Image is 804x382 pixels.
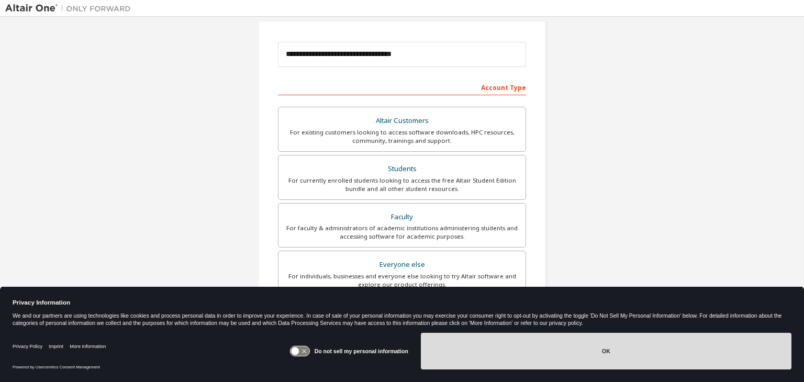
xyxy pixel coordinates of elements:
[285,176,519,193] div: For currently enrolled students looking to access the free Altair Student Edition bundle and all ...
[285,224,519,241] div: For faculty & administrators of academic institutions administering students and accessing softwa...
[285,128,519,145] div: For existing customers looking to access software downloads, HPC resources, community, trainings ...
[278,78,526,95] div: Account Type
[285,114,519,128] div: Altair Customers
[285,257,519,272] div: Everyone else
[285,210,519,224] div: Faculty
[285,272,519,289] div: For individuals, businesses and everyone else looking to try Altair software and explore our prod...
[5,3,136,14] img: Altair One
[285,162,519,176] div: Students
